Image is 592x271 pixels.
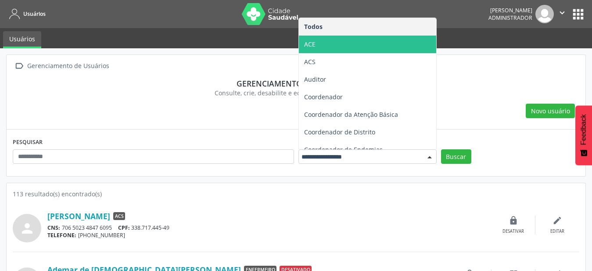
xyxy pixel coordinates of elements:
span: Feedback [580,114,588,145]
span: Novo usuário [531,106,570,116]
span: ACS [113,212,125,220]
span: Coordenador [304,93,343,101]
i:  [13,60,25,72]
div: [PHONE_NUMBER] [47,231,492,239]
span: Administrador [488,14,532,22]
span: Todos [304,22,323,31]
i: person [19,220,35,236]
img: img [535,5,554,23]
button: Novo usuário [526,104,575,119]
span: TELEFONE: [47,231,76,239]
span: CPF: [118,224,130,231]
i: edit [553,216,562,225]
button:  [554,5,570,23]
a: Usuários [6,7,46,21]
div: Editar [550,228,564,235]
a: Usuários [3,31,41,48]
button: Buscar [441,149,471,164]
div: Desativar [502,228,524,235]
a: [PERSON_NAME] [47,211,110,221]
button: apps [570,7,586,22]
a:  Gerenciamento de Usuários [13,60,111,72]
div: [PERSON_NAME] [488,7,532,14]
span: Coordenador da Atenção Básica [304,110,398,119]
div: 706 5023 4847 6095 338.717.445-49 [47,224,492,231]
span: Coordenador de Endemias [304,145,383,154]
span: Auditor [304,75,326,83]
span: Usuários [23,10,46,18]
span: CNS: [47,224,60,231]
button: Feedback - Mostrar pesquisa [575,105,592,165]
div: Consulte, crie, desabilite e edite os usuários do sistema [19,88,573,98]
div: Gerenciamento de Usuários [25,60,111,72]
i: lock [509,216,518,225]
i:  [557,8,567,18]
div: Gerenciamento de usuários [19,79,573,88]
span: ACS [304,58,316,66]
label: PESQUISAR [13,136,43,149]
span: Coordenador de Distrito [304,128,375,136]
div: 113 resultado(s) encontrado(s) [13,189,579,199]
span: ACE [304,40,316,48]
